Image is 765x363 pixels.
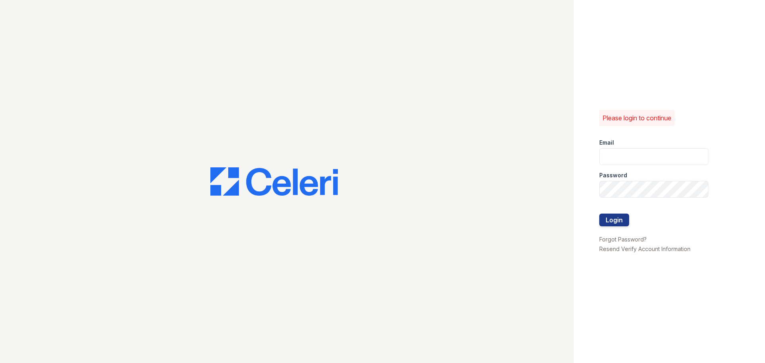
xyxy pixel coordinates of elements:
label: Password [599,171,627,179]
img: CE_Logo_Blue-a8612792a0a2168367f1c8372b55b34899dd931a85d93a1a3d3e32e68fde9ad4.png [210,167,338,196]
p: Please login to continue [602,113,671,123]
button: Login [599,214,629,226]
a: Forgot Password? [599,236,647,243]
a: Resend Verify Account Information [599,245,690,252]
label: Email [599,139,614,147]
